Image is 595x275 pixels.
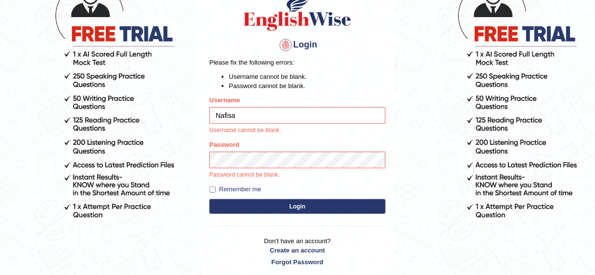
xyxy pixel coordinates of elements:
label: Remember me [209,184,261,194]
li: Password cannot be blank. [229,81,386,91]
label: Password [209,140,239,149]
h4: Login [209,37,386,53]
label: Username [209,95,240,105]
p: Please fix the following errors: [209,58,386,67]
button: Login [209,199,386,214]
li: Username cannot be blank. [229,72,386,81]
p: Password cannot be blank. [209,171,386,180]
p: Don't have an account? [209,236,386,267]
a: Forgot Password [209,257,386,267]
a: Create an account [209,246,386,255]
p: Username cannot be blank. [209,126,386,135]
input: Remember me [209,186,216,193]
